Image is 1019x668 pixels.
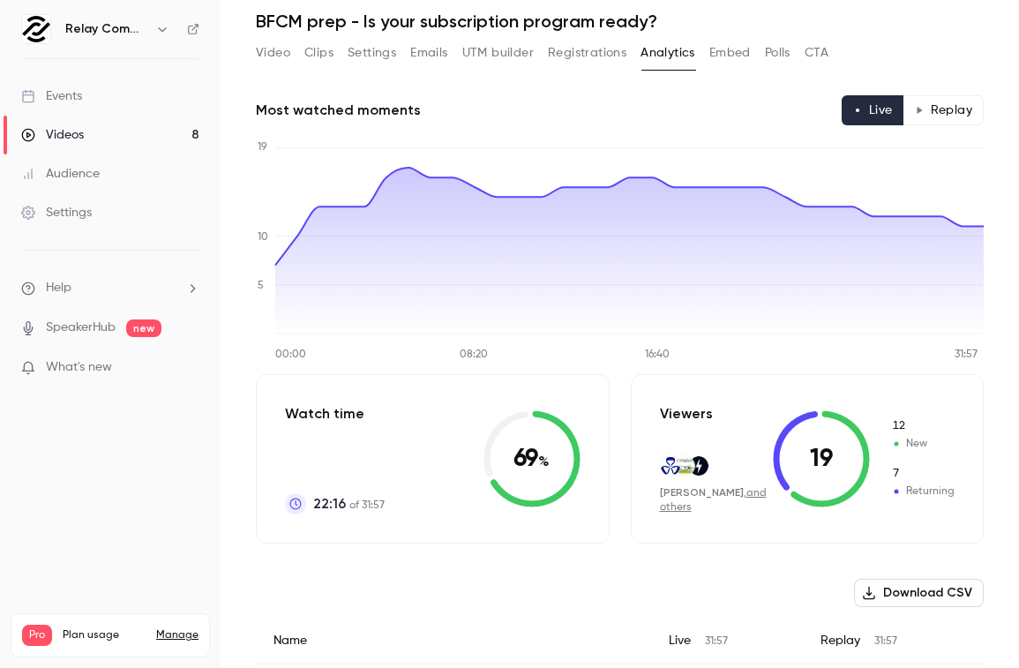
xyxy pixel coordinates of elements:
span: 31:57 [705,636,728,647]
div: , [660,485,774,514]
span: 31:57 [874,636,897,647]
tspan: 00:00 [275,349,306,360]
iframe: Noticeable Trigger [178,360,199,376]
tspan: 08:20 [460,349,488,360]
p: of 31:57 [313,493,385,514]
button: Settings [348,39,396,67]
div: Settings [21,204,92,221]
img: Relay Commerce [22,15,50,43]
img: forthglade.com [675,456,694,476]
button: Embed [709,39,751,67]
p: Watch time [285,403,385,424]
p: Viewers [660,403,713,424]
div: Replay [803,618,984,664]
button: Live [842,95,904,125]
tspan: 31:57 [955,349,978,360]
button: CTA [805,39,828,67]
div: Live [651,618,803,664]
div: Events [21,87,82,105]
a: SpeakerHub [46,319,116,337]
li: help-dropdown-opener [21,279,199,297]
h1: BFCM prep - Is your subscription program ready? [256,11,984,32]
tspan: 10 [258,232,268,243]
button: Download CSV [854,579,984,607]
button: Emails [410,39,447,67]
button: Analytics [641,39,695,67]
span: Pro [22,625,52,646]
a: Manage [156,628,199,642]
tspan: 5 [258,281,264,291]
button: UTM builder [462,39,534,67]
button: Clips [304,39,333,67]
div: Name [256,618,651,664]
span: Returning [891,466,955,482]
div: Videos [21,126,84,144]
h6: Relay Commerce [65,20,148,38]
span: [PERSON_NAME] [660,486,744,499]
span: new [126,319,161,337]
span: Plan usage [63,628,146,642]
button: Registrations [548,39,626,67]
button: Polls [765,39,790,67]
button: Replay [903,95,984,125]
span: Help [46,279,71,297]
button: Video [256,39,290,67]
tspan: 16:40 [645,349,670,360]
h2: Most watched moments [256,100,421,121]
tspan: 19 [258,142,267,153]
span: New [891,436,955,452]
div: Audience [21,165,100,183]
span: Returning [891,484,955,499]
span: What's new [46,358,112,377]
span: New [891,418,955,434]
img: blueshiftnutrition.com [661,457,680,475]
img: join-eby.com [689,456,708,476]
span: 22:16 [313,493,346,514]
